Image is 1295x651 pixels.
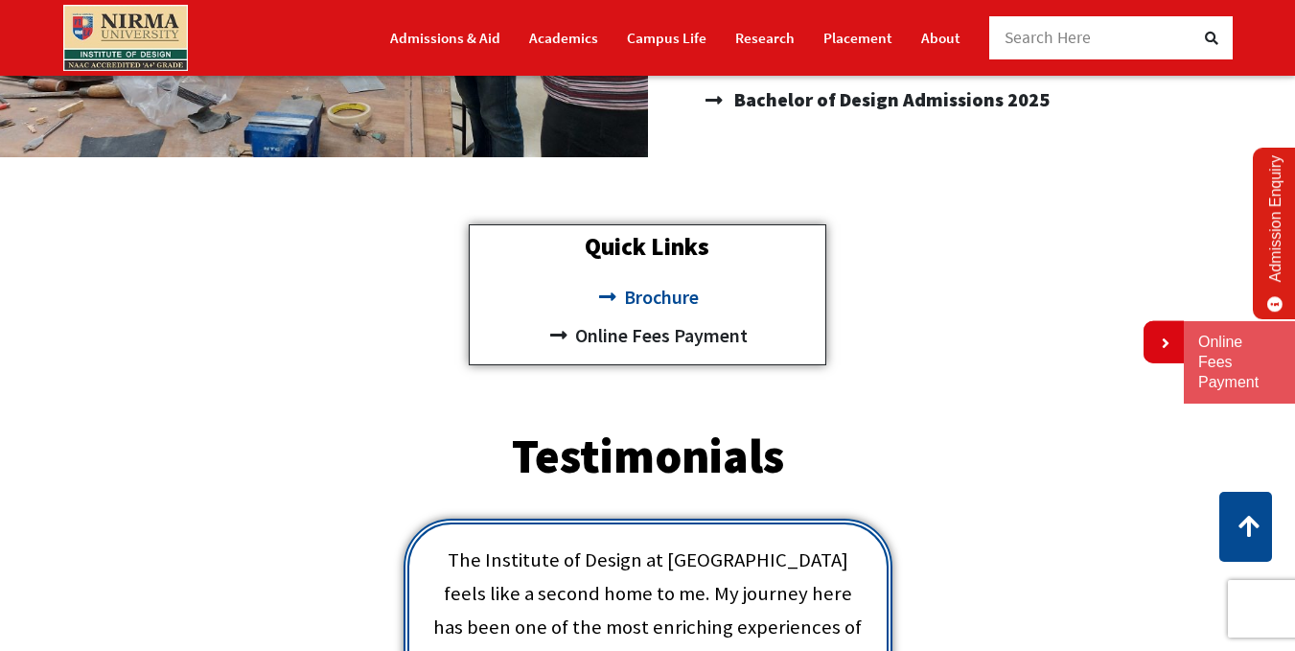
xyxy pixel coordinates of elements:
[479,316,816,355] a: Online Fees Payment
[823,21,892,55] a: Placement
[479,278,816,316] a: Brochure
[570,316,748,355] span: Online Fees Payment
[735,21,795,55] a: Research
[529,21,598,55] a: Academics
[390,21,500,55] a: Admissions & Aid
[1198,333,1281,392] a: Online Fees Payment
[705,81,1277,119] a: Bachelor of Design Admissions 2025
[619,278,699,316] span: Brochure
[479,235,816,259] h2: Quick Links
[729,81,1050,119] span: Bachelor of Design Admissions 2025
[63,5,188,71] img: main_logo
[921,21,960,55] a: About
[1005,27,1092,48] span: Search Here
[384,432,912,480] h2: Testimonials
[627,21,706,55] a: Campus Life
